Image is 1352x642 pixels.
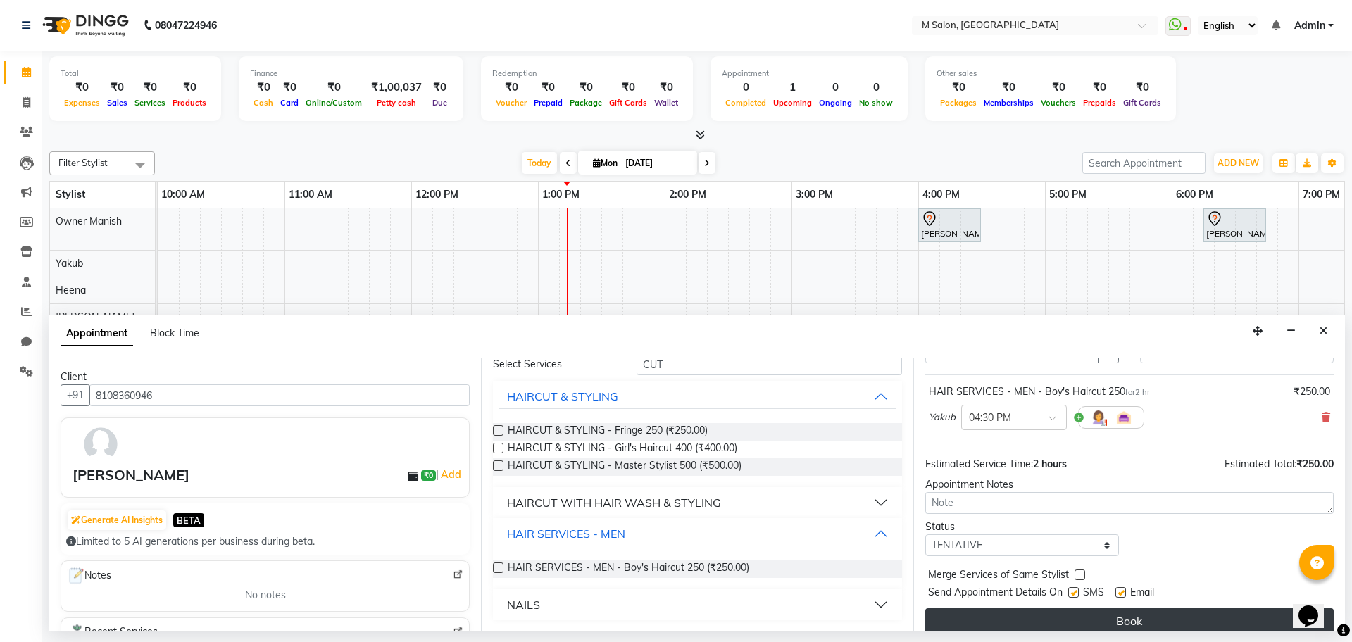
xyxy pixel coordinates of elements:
[508,423,708,441] span: HAIRCUT & STYLING - Fringe 250 (₹250.00)
[856,80,896,96] div: 0
[770,80,815,96] div: 1
[1037,80,1079,96] div: ₹0
[507,596,540,613] div: NAILS
[722,98,770,108] span: Completed
[61,384,90,406] button: +91
[1299,184,1344,205] a: 7:00 PM
[1214,153,1263,173] button: ADD NEW
[56,284,86,296] span: Heena
[589,158,621,168] span: Mon
[1293,586,1338,628] iframe: chat widget
[1218,158,1259,168] span: ADD NEW
[104,98,131,108] span: Sales
[928,585,1063,603] span: Send Appointment Details On
[651,80,682,96] div: ₹0
[61,321,133,346] span: Appointment
[566,98,606,108] span: Package
[937,80,980,96] div: ₹0
[651,98,682,108] span: Wallet
[56,310,134,323] span: [PERSON_NAME]
[499,521,896,546] button: HAIR SERVICES - MEN
[373,98,420,108] span: Petty cash
[522,152,557,174] span: Today
[1294,384,1330,399] div: ₹250.00
[89,384,470,406] input: Search by Name/Mobile/Email/Code
[56,215,122,227] span: Owner Manish
[436,466,463,483] span: |
[1079,98,1120,108] span: Prepaids
[722,68,896,80] div: Appointment
[919,184,963,205] a: 4:00 PM
[66,534,464,549] div: Limited to 5 AI generations per business during beta.
[1033,458,1067,470] span: 2 hours
[80,424,121,465] img: avatar
[815,80,856,96] div: 0
[1083,585,1104,603] span: SMS
[104,80,131,96] div: ₹0
[1120,80,1165,96] div: ₹0
[606,80,651,96] div: ₹0
[1294,18,1325,33] span: Admin
[508,560,749,578] span: HAIR SERVICES - MEN - Boy's Haircut 250 (₹250.00)
[1037,98,1079,108] span: Vouchers
[131,98,169,108] span: Services
[1082,152,1206,174] input: Search Appointment
[539,184,583,205] a: 1:00 PM
[150,327,199,339] span: Block Time
[621,153,691,174] input: 2025-09-01
[1225,458,1296,470] span: Estimated Total:
[1125,387,1150,397] small: for
[507,525,625,542] div: HAIR SERVICES - MEN
[1046,184,1090,205] a: 5:00 PM
[508,441,737,458] span: HAIRCUT & STYLING - Girl's Haircut 400 (₹400.00)
[937,68,1165,80] div: Other sales
[67,567,111,585] span: Notes
[61,68,210,80] div: Total
[637,353,902,375] input: Search by service name
[929,410,956,424] span: Yakub
[131,80,169,96] div: ₹0
[928,567,1069,585] span: Merge Services of Same Stylist
[925,458,1033,470] span: Estimated Service Time:
[920,210,979,240] div: [PERSON_NAME] more, TK01, 04:00 PM-04:30 PM, NANOSHINE LUXURY TREATMENT - Medium 9000
[925,608,1334,634] button: Book
[1115,409,1132,426] img: Interior.png
[507,388,618,405] div: HAIRCUT & STYLING
[722,80,770,96] div: 0
[58,157,108,168] span: Filter Stylist
[566,80,606,96] div: ₹0
[499,384,896,409] button: HAIRCUT & STYLING
[302,80,365,96] div: ₹0
[1130,585,1154,603] span: Email
[277,98,302,108] span: Card
[665,184,710,205] a: 2:00 PM
[67,624,158,641] span: Recent Services
[1313,320,1334,342] button: Close
[925,520,1119,534] div: Status
[929,384,1150,399] div: HAIR SERVICES - MEN - Boy's Haircut 250
[365,80,427,96] div: ₹1,00,037
[770,98,815,108] span: Upcoming
[285,184,336,205] a: 11:00 AM
[1296,458,1334,470] span: ₹250.00
[421,470,436,481] span: ₹0
[492,80,530,96] div: ₹0
[499,490,896,515] button: HAIRCUT WITH HAIR WASH & STYLING
[980,80,1037,96] div: ₹0
[250,98,277,108] span: Cash
[937,98,980,108] span: Packages
[169,98,210,108] span: Products
[250,80,277,96] div: ₹0
[61,98,104,108] span: Expenses
[492,98,530,108] span: Voucher
[427,80,452,96] div: ₹0
[36,6,132,45] img: logo
[1135,387,1150,397] span: 2 hr
[56,257,83,270] span: Yakub
[499,592,896,617] button: NAILS
[792,184,837,205] a: 3:00 PM
[1079,80,1120,96] div: ₹0
[61,370,470,384] div: Client
[492,68,682,80] div: Redemption
[1205,210,1265,240] div: [PERSON_NAME], TK02, 06:15 PM-06:45 PM, HAIR COLOR - WOMEN - Touch-up (upto 2 inches) 1600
